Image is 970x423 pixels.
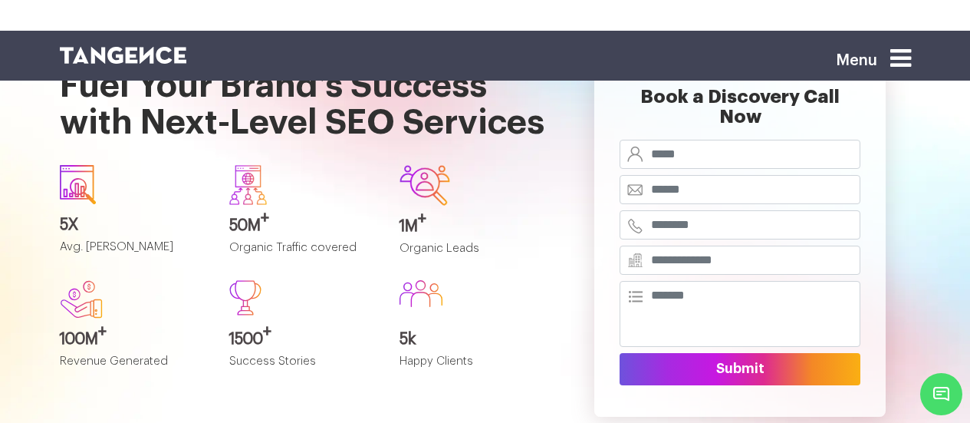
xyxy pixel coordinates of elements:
[229,165,267,205] img: Group-640.svg
[920,373,962,415] span: Chat Widget
[400,165,450,206] img: Group-642.svg
[400,331,547,348] h3: 5k
[60,165,97,204] img: icon1.svg
[60,280,103,319] img: new.svg
[60,331,207,348] h3: 100M
[60,31,547,153] h1: Fuel Your Brand’s Success with Next-Level SEO Services
[229,331,376,348] h3: 1500
[620,87,860,140] h2: Book a Discovery Call Now
[98,324,107,339] sup: +
[418,211,426,226] sup: +
[400,355,547,381] p: Happy Clients
[263,324,271,339] sup: +
[229,280,261,316] img: Path%20473.svg
[60,47,187,64] img: logo SVG
[229,242,376,267] p: Organic Traffic covered
[60,241,207,266] p: Avg. [PERSON_NAME]
[60,355,207,381] p: Revenue Generated
[400,243,547,268] p: Organic Leads
[60,216,207,233] h3: 5X
[620,353,860,385] button: Submit
[229,355,376,381] p: Success Stories
[261,210,269,226] sup: +
[229,217,376,234] h3: 50M
[400,280,442,307] img: Group%20586.svg
[400,218,547,235] h3: 1M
